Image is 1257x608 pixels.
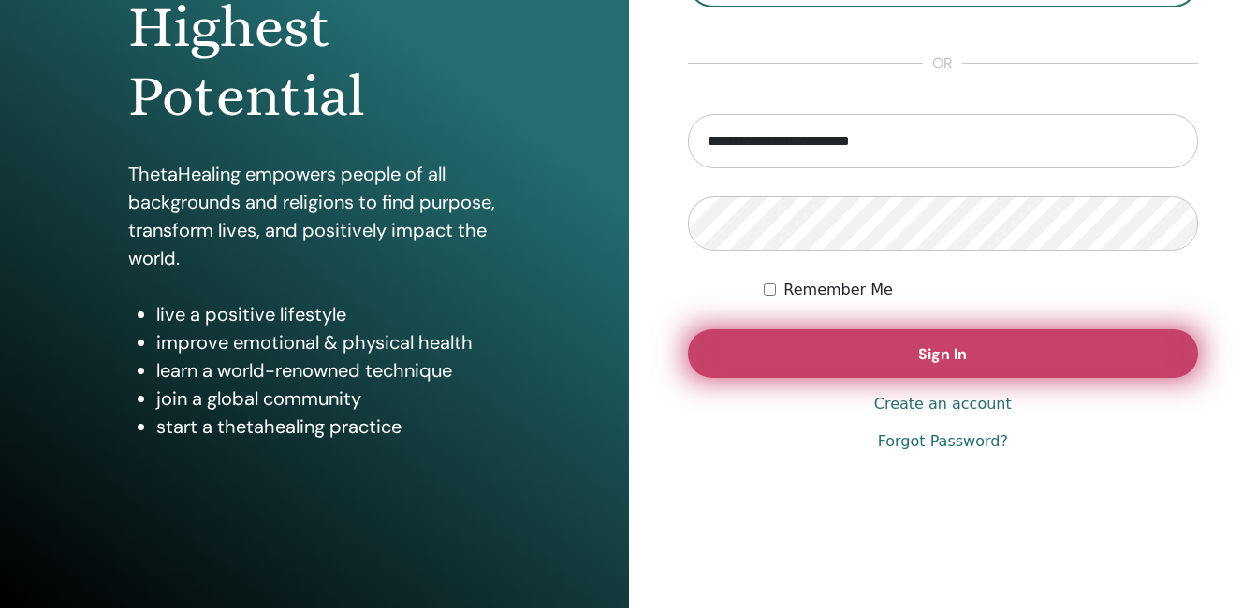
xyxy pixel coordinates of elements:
span: Sign In [918,344,967,364]
span: or [923,52,962,75]
li: join a global community [156,384,501,413]
button: Sign In [688,329,1199,378]
li: start a thetahealing practice [156,413,501,441]
a: Forgot Password? [878,430,1008,453]
div: Keep me authenticated indefinitely or until I manually logout [764,279,1198,301]
li: improve emotional & physical health [156,328,501,356]
label: Remember Me [783,279,893,301]
li: learn a world-renowned technique [156,356,501,384]
a: Create an account [874,393,1012,415]
p: ThetaHealing empowers people of all backgrounds and religions to find purpose, transform lives, a... [128,160,501,272]
li: live a positive lifestyle [156,300,501,328]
